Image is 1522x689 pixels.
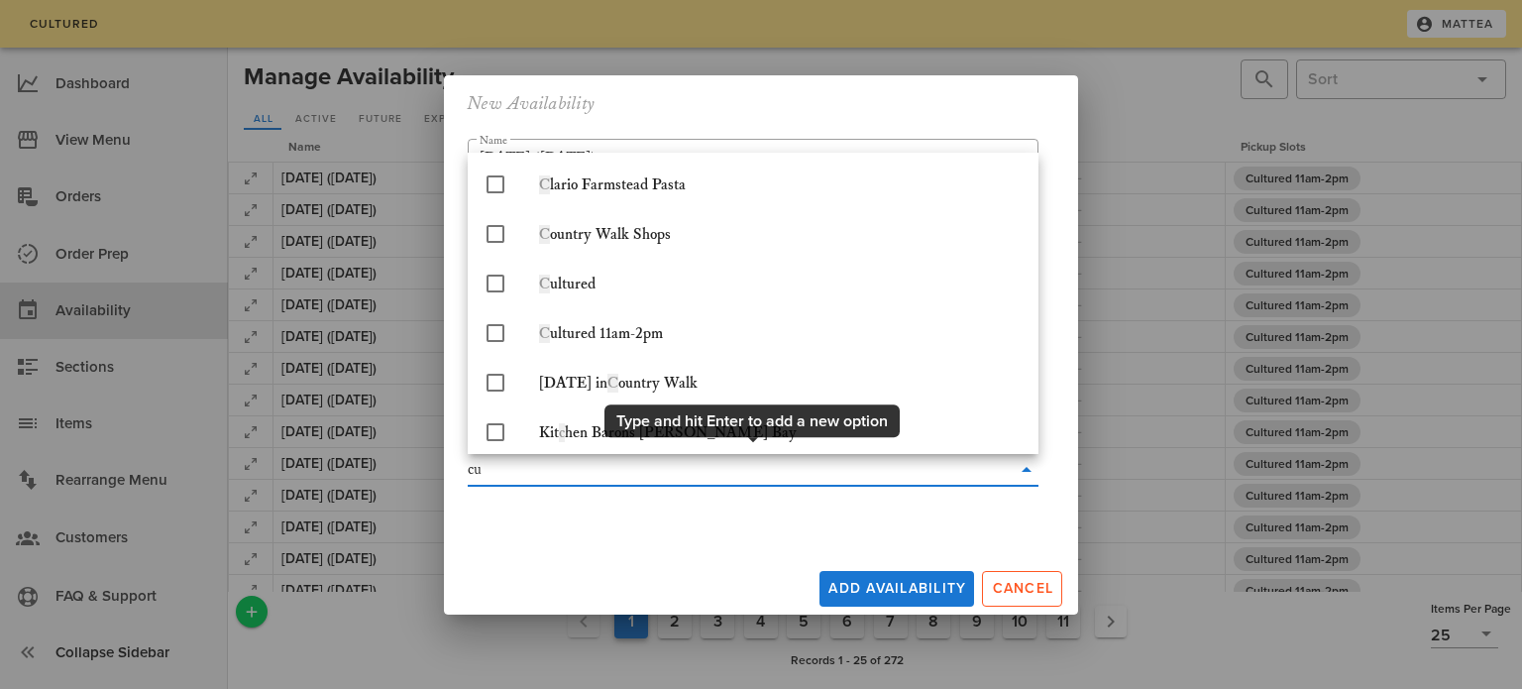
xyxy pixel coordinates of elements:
span: C [607,374,618,393]
div: ultured [539,275,1023,293]
span: Add Availability [827,580,966,597]
span: C [539,175,550,194]
div: Kit hen Barons [PERSON_NAME] Bay [539,423,1023,442]
span: C [539,225,550,244]
button: Cancel [982,571,1062,607]
span: C [539,275,550,293]
div: ultured 11am-2pm [539,324,1023,343]
div: lario Farmstead Pasta [539,175,1023,194]
div: Type and hit Enter to add a new option [616,411,888,431]
div: [DATE] in ountry Walk [539,374,1023,393]
label: Name [480,133,507,148]
div: ountry Walk Shops [539,225,1023,244]
button: Add Availability [819,571,974,607]
span: c [559,423,565,442]
h2: New Availability [468,87,596,119]
span: C [539,324,550,343]
span: Cancel [991,580,1053,597]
